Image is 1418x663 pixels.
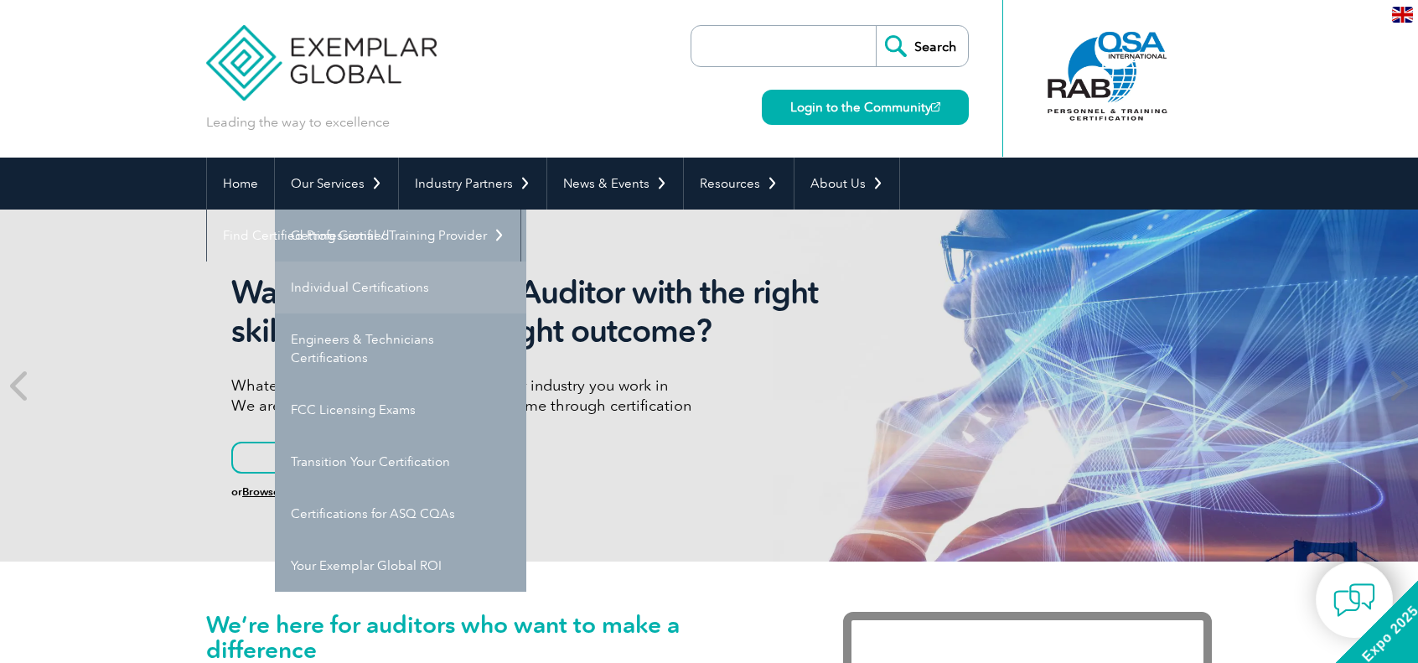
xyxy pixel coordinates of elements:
p: Whatever language you speak or whatever industry you work in We are here to support your desired ... [231,376,860,416]
img: en [1392,7,1413,23]
a: FCC Licensing Exams [275,384,526,436]
img: open_square.png [931,102,940,111]
a: News & Events [547,158,683,210]
a: Find Certified Professional / Training Provider [207,210,520,262]
a: Login to the Community [762,90,969,125]
a: Industry Partners [399,158,546,210]
a: Our Services [275,158,398,210]
a: Your Exemplar Global ROI [275,540,526,592]
p: Leading the way to excellence [206,113,390,132]
a: Certifications for ASQ CQAs [275,488,526,540]
a: Browse All Certifications [242,485,361,498]
h2: Want to be the right Auditor with the right skills to deliver the right outcome? [231,273,860,350]
a: Individual Certifications [275,262,526,313]
h1: We’re here for auditors who want to make a difference [206,612,793,662]
img: contact-chat.png [1333,579,1375,621]
a: Engineers & Technicians Certifications [275,313,526,384]
h6: or [231,486,860,498]
a: About Us [794,158,899,210]
a: Resources [684,158,794,210]
a: Learn More [231,442,406,474]
input: Search [876,26,968,66]
a: Home [207,158,274,210]
a: Transition Your Certification [275,436,526,488]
